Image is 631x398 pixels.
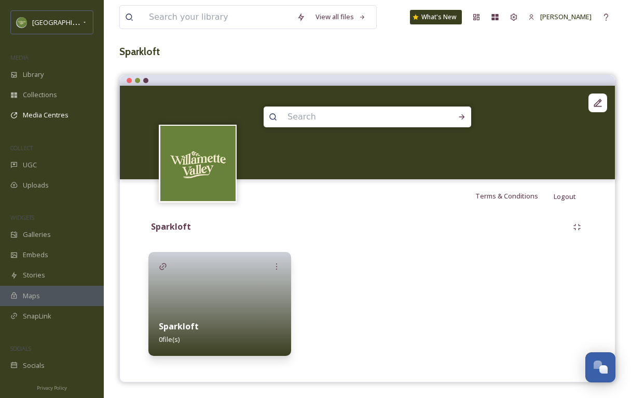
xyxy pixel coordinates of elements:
[475,191,538,201] span: Terms & Conditions
[310,7,371,27] a: View all files
[23,70,44,79] span: Library
[32,17,98,27] span: [GEOGRAPHIC_DATA]
[159,321,199,332] strong: Sparkloft
[23,180,49,190] span: Uploads
[23,230,51,240] span: Galleries
[37,384,67,391] span: Privacy Policy
[523,7,597,27] a: [PERSON_NAME]
[23,110,68,120] span: Media Centres
[17,17,27,28] img: images.png
[10,54,29,61] span: MEDIA
[160,126,236,201] img: images.png
[475,190,554,202] a: Terms & Conditions
[554,192,576,201] span: Logout
[10,214,34,221] span: WIDGETS
[10,344,31,352] span: SOCIALS
[23,250,48,260] span: Embeds
[23,90,57,100] span: Collections
[410,10,462,24] a: What's New
[23,291,40,301] span: Maps
[159,335,180,344] span: 0 file(s)
[23,160,37,170] span: UGC
[144,6,292,29] input: Search your library
[540,12,592,21] span: [PERSON_NAME]
[10,144,33,152] span: COLLECT
[282,105,424,128] input: Search
[151,221,191,232] strong: Sparkloft
[23,270,45,280] span: Stories
[585,352,615,382] button: Open Chat
[37,381,67,393] a: Privacy Policy
[23,311,51,321] span: SnapLink
[119,44,615,59] h3: Sparkloft
[23,361,45,370] span: Socials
